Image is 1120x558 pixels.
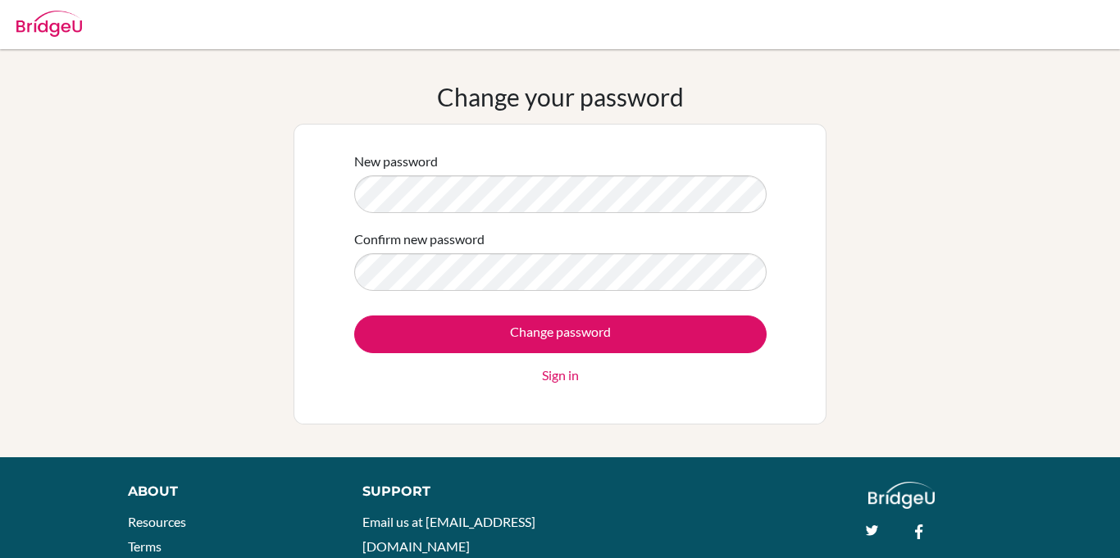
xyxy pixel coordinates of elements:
img: Bridge-U [16,11,82,37]
div: About [128,482,326,501]
a: Email us at [EMAIL_ADDRESS][DOMAIN_NAME] [362,514,535,554]
label: Confirm new password [354,229,485,249]
input: Change password [354,315,767,353]
label: New password [354,152,438,171]
div: Support [362,482,544,501]
a: Sign in [542,365,579,385]
img: logo_white@2x-f4f0deed5e89b7ecb1c2cc34c3e3d731f90f0f143d5ea2071677605dd97b5244.png [868,482,935,509]
h1: Change your password [437,82,684,111]
a: Terms [128,538,162,554]
a: Resources [128,514,186,529]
